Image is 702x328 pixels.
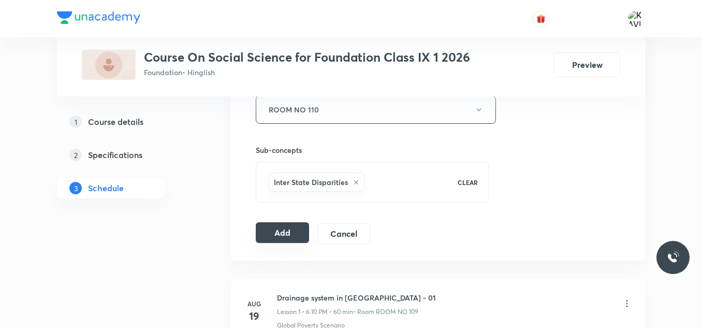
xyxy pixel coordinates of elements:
[57,11,140,24] img: Company Logo
[57,111,198,132] a: 1Course details
[533,10,549,27] button: avatar
[536,14,546,23] img: avatar
[69,149,82,161] p: 2
[353,307,418,317] p: • Room ROOM NO 109
[57,11,140,26] a: Company Logo
[244,308,265,324] h4: 19
[277,307,353,317] p: Lesson 1 • 6:10 PM • 60 min
[274,177,348,188] h6: Inter State Disparities
[69,116,82,128] p: 1
[627,10,645,27] img: KAVITA YADAV
[317,223,371,244] button: Cancel
[144,50,470,65] h3: Course On Social Science for Foundation Class IX 1 2026
[88,149,142,161] h5: Specifications
[82,50,136,80] img: AF9C6416-4DB7-4B29-B39C-28BF5D8B8F48_plus.png
[256,95,496,124] button: ROOM NO 110
[57,145,198,165] a: 2Specifications
[277,292,436,303] h6: Drainage system in [GEOGRAPHIC_DATA] - 01
[256,222,309,243] button: Add
[88,182,124,194] h5: Schedule
[88,116,143,128] h5: Course details
[667,251,679,264] img: ttu
[244,299,265,308] h6: Aug
[458,178,478,187] p: CLEAR
[144,67,470,78] p: Foundation • Hinglish
[69,182,82,194] p: 3
[554,52,620,77] button: Preview
[256,145,489,155] h6: Sub-concepts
